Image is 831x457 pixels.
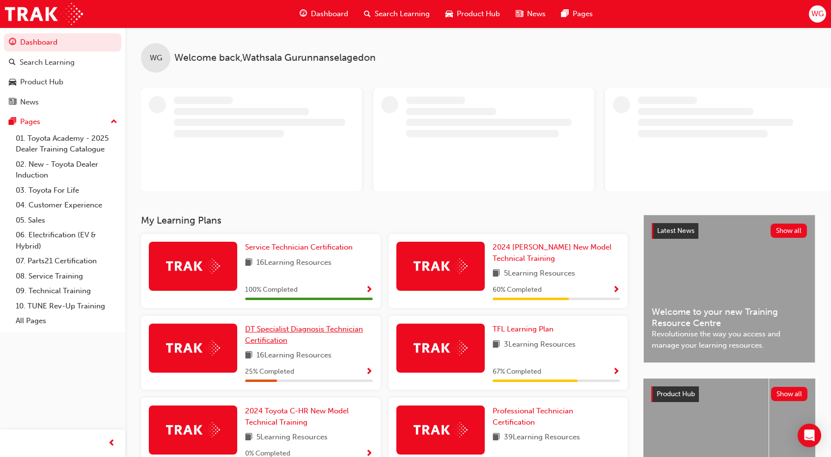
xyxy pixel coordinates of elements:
span: Show Progress [612,286,620,295]
span: book-icon [245,350,252,362]
img: Trak [5,3,83,25]
a: Search Learning [4,53,121,72]
span: 2024 Toyota C-HR New Model Technical Training [245,406,349,427]
span: pages-icon [9,118,16,127]
span: book-icon [245,432,252,444]
a: 2024 [PERSON_NAME] New Model Technical Training [493,242,620,264]
button: Show all [771,387,808,401]
img: Trak [166,258,220,274]
a: 08. Service Training [12,269,121,284]
span: Show Progress [612,368,620,377]
span: pages-icon [561,8,569,20]
span: car-icon [9,78,16,87]
span: 16 Learning Resources [256,350,332,362]
span: Show Progress [365,368,373,377]
span: Latest News [657,227,694,235]
a: All Pages [12,313,121,329]
span: up-icon [111,116,117,128]
div: Open Intercom Messenger [798,424,821,447]
span: TFL Learning Plan [493,325,554,333]
button: Show Progress [365,284,373,296]
a: Latest NewsShow allWelcome to your new Training Resource CentreRevolutionise the way you access a... [643,215,815,363]
img: Trak [414,258,468,274]
img: Trak [414,340,468,355]
span: 3 Learning Resources [504,339,576,351]
a: 05. Sales [12,213,121,228]
a: Professional Technician Certification [493,406,620,428]
a: News [4,93,121,111]
button: Show Progress [365,366,373,378]
span: 5 Learning Resources [256,432,328,444]
div: Search Learning [20,57,75,68]
button: DashboardSearch LearningProduct HubNews [4,31,121,113]
span: guage-icon [9,38,16,47]
img: Trak [414,422,468,437]
a: 10. TUNE Rev-Up Training [12,299,121,314]
a: Service Technician Certification [245,242,357,253]
span: WG [811,8,824,20]
a: 02. New - Toyota Dealer Induction [12,157,121,183]
span: 39 Learning Resources [504,432,580,444]
span: DT Specialist Diagnosis Technician Certification [245,325,363,345]
span: book-icon [493,268,500,280]
span: news-icon [9,98,16,107]
a: Product HubShow all [651,386,807,402]
a: 2024 Toyota C-HR New Model Technical Training [245,406,373,428]
a: Latest NewsShow all [652,223,807,239]
a: TFL Learning Plan [493,324,557,335]
span: prev-icon [108,437,115,450]
span: 67 % Completed [493,366,541,378]
span: news-icon [516,8,523,20]
a: 04. Customer Experience [12,198,121,213]
span: 2024 [PERSON_NAME] New Model Technical Training [493,243,611,263]
span: Product Hub [657,390,695,398]
a: 06. Electrification (EV & Hybrid) [12,228,121,254]
a: 01. Toyota Academy - 2025 Dealer Training Catalogue [12,131,121,157]
a: 09. Technical Training [12,283,121,299]
button: Show Progress [612,366,620,378]
a: news-iconNews [508,4,554,24]
span: Service Technician Certification [245,243,353,252]
span: search-icon [9,58,16,67]
a: 03. Toyota For Life [12,183,121,198]
span: Product Hub [457,8,500,20]
h3: My Learning Plans [141,215,628,226]
div: Product Hub [20,76,63,88]
a: car-iconProduct Hub [438,4,508,24]
a: 07. Parts21 Certification [12,254,121,269]
div: Pages [20,116,40,127]
span: Welcome to your new Training Resource Centre [652,306,807,329]
span: Pages [573,8,593,20]
button: Pages [4,113,121,131]
span: 100 % Completed [245,284,298,296]
span: book-icon [493,339,500,351]
span: Dashboard [311,8,348,20]
span: book-icon [493,432,500,444]
img: Trak [166,340,220,355]
a: guage-iconDashboard [292,4,356,24]
span: book-icon [245,257,252,269]
a: DT Specialist Diagnosis Technician Certification [245,324,373,346]
span: 60 % Completed [493,284,542,296]
button: WG [809,5,826,23]
a: search-iconSearch Learning [356,4,438,24]
button: Show all [771,224,807,238]
span: guage-icon [300,8,307,20]
img: Trak [166,422,220,437]
a: Product Hub [4,73,121,91]
a: pages-iconPages [554,4,601,24]
span: News [527,8,546,20]
span: search-icon [364,8,371,20]
button: Show Progress [612,284,620,296]
span: 25 % Completed [245,366,294,378]
span: Search Learning [375,8,430,20]
span: 16 Learning Resources [256,257,332,269]
span: WG [150,52,162,64]
span: Show Progress [365,286,373,295]
span: Professional Technician Certification [493,406,573,427]
span: Revolutionise the way you access and manage your learning resources. [652,329,807,351]
a: Dashboard [4,33,121,51]
span: Welcome back , Wathsala Gurunnanselagedon [174,52,376,64]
